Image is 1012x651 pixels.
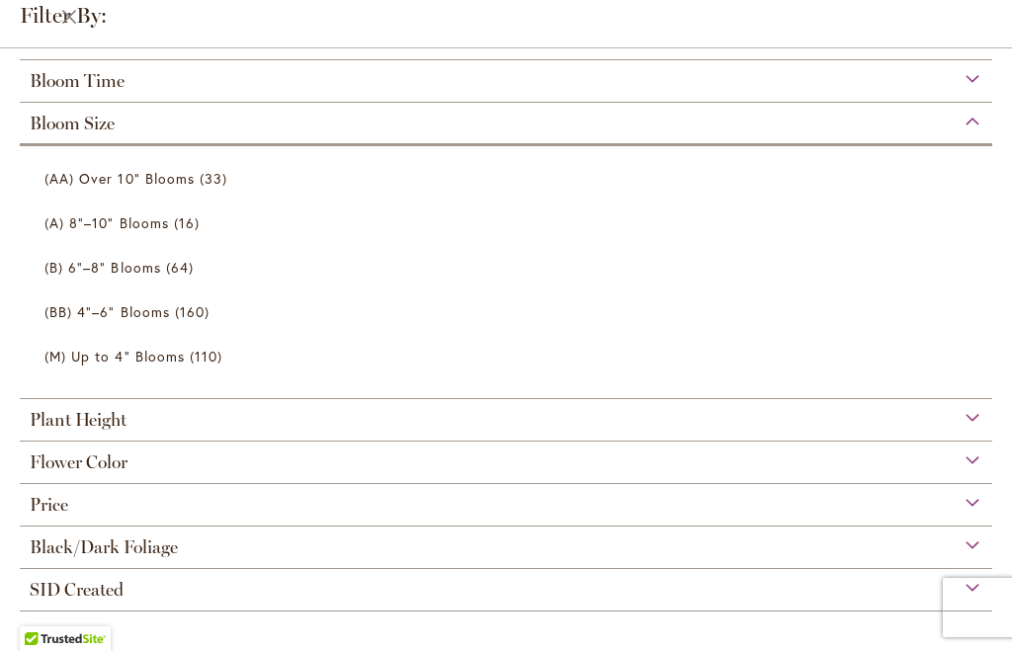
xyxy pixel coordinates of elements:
span: 160 [175,301,214,322]
span: (A) 8"–10" Blooms [44,213,169,232]
span: SID Created [30,579,124,601]
span: 110 [190,346,227,366]
span: Price [30,494,68,516]
span: (B) 6"–8" Blooms [44,258,161,277]
span: 16 [174,212,205,233]
span: Flower Color [30,451,127,473]
span: Bloom Time [30,70,125,92]
span: Plant Height [30,409,126,431]
a: (AA) Over 10" Blooms 33 [44,161,972,196]
span: (AA) Over 10" Blooms [44,169,195,188]
span: Bloom Size [30,113,115,134]
a: (A) 8"–10" Blooms 16 [44,205,972,240]
span: Black/Dark Foliage [30,536,178,558]
iframe: Launch Accessibility Center [15,581,70,636]
a: (B) 6"–8" Blooms 64 [44,250,972,285]
span: (BB) 4"–6" Blooms [44,302,170,321]
a: (M) Up to 4" Blooms 110 [44,339,972,373]
span: 33 [200,168,232,189]
a: (BB) 4"–6" Blooms 160 [44,294,972,329]
span: 64 [166,257,199,278]
span: (M) Up to 4" Blooms [44,347,185,366]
